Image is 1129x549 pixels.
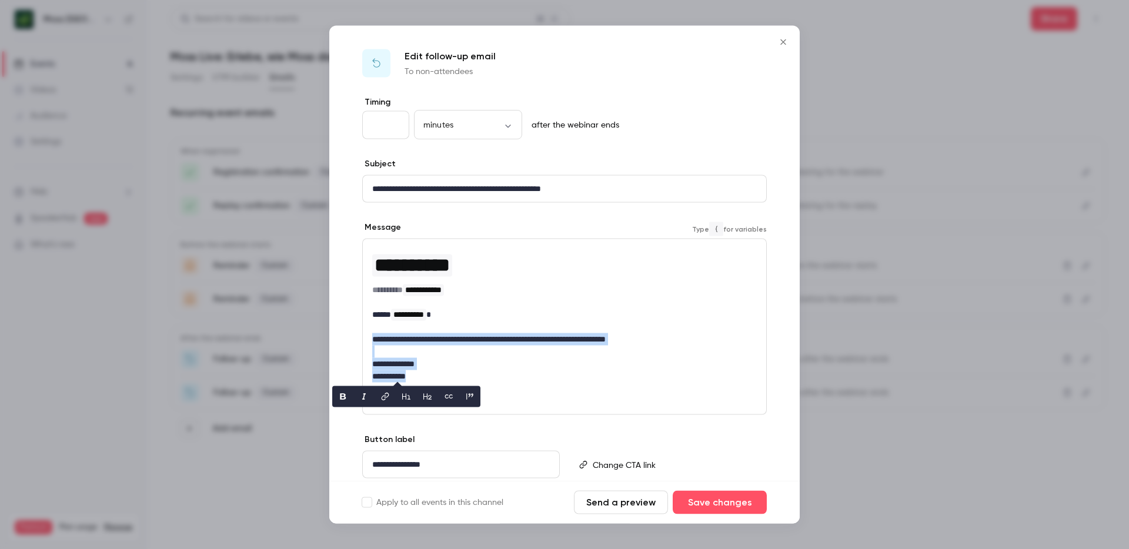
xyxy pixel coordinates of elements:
div: editor [363,451,559,478]
div: editor [363,239,766,390]
button: blockquote [460,387,479,406]
span: Type for variables [692,222,767,236]
p: Edit follow-up email [405,49,496,63]
div: editor [363,176,766,202]
p: after the webinar ends [527,119,619,131]
button: italic [355,387,373,406]
code: { [709,222,723,236]
button: Close [771,31,795,54]
button: bold [333,387,352,406]
label: Subject [362,158,396,170]
div: minutes [414,119,522,130]
label: Apply to all events in this channel [362,497,503,508]
label: Message [362,222,401,233]
button: Send a preview [574,491,668,514]
p: To non-attendees [405,66,496,78]
button: Save changes [673,491,767,514]
div: editor [588,451,766,478]
label: Timing [362,96,767,108]
label: Button label [362,434,415,446]
button: link [376,387,395,406]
